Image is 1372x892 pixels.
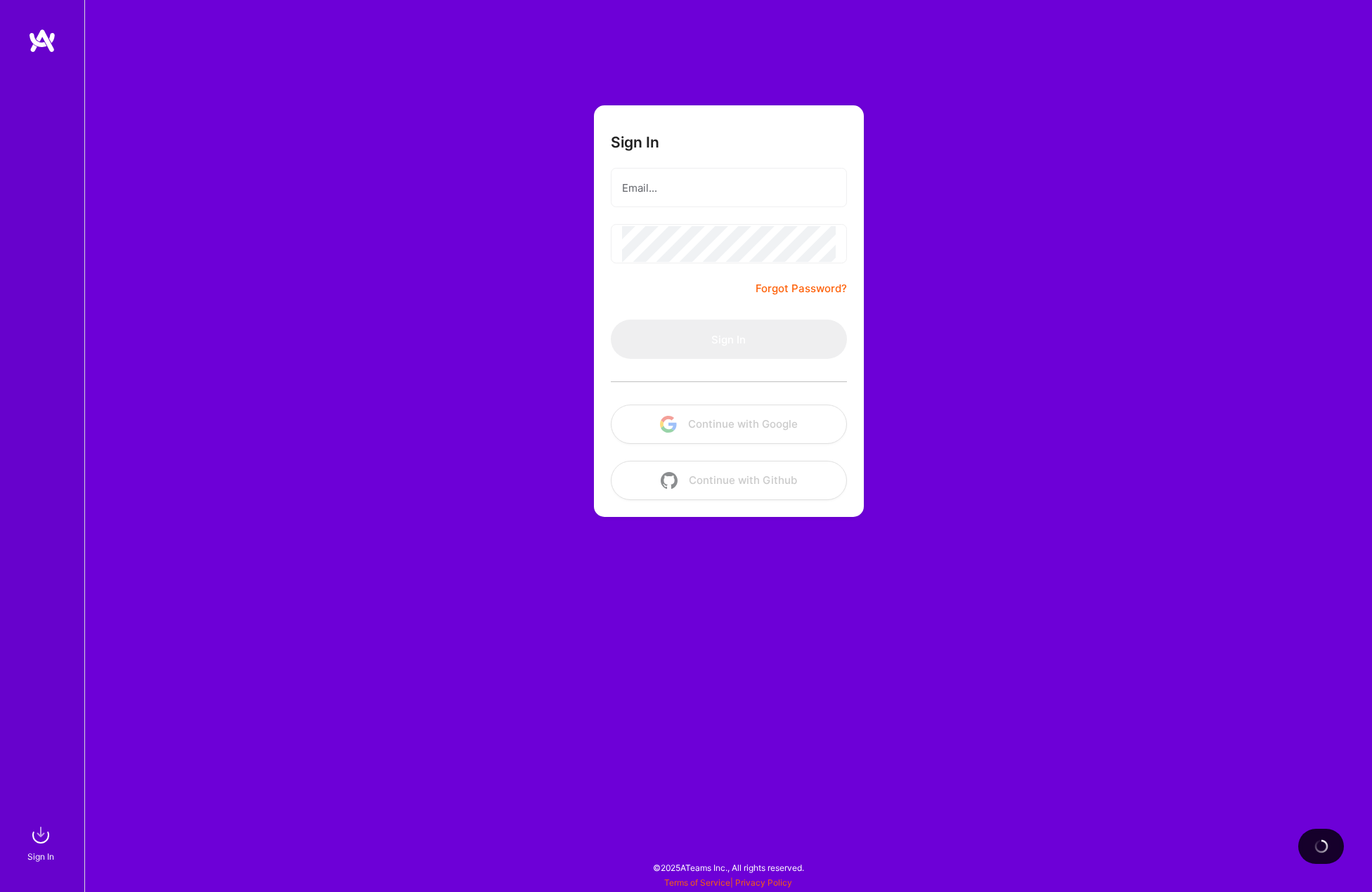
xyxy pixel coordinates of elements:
[27,849,54,864] div: Sign In
[622,170,836,206] input: Email...
[28,28,56,53] img: logo
[756,280,847,297] a: Forgot Password?
[611,405,847,444] button: Continue with Google
[30,821,55,864] a: sign inSign In
[27,821,55,849] img: sign in
[611,461,847,500] button: Continue with Github
[660,416,677,433] img: icon
[735,877,792,888] a: Privacy Policy
[664,877,792,888] span: |
[1312,837,1330,855] img: loading
[664,877,730,888] a: Terms of Service
[84,850,1372,885] div: © 2025 ATeams Inc., All rights reserved.
[611,320,847,359] button: Sign In
[661,472,678,489] img: icon
[611,133,659,151] h3: Sign In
